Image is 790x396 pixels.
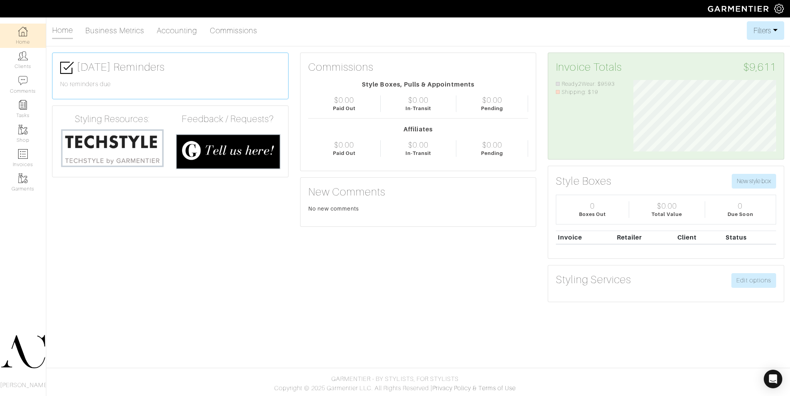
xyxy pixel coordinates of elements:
li: Ready2Wear: $9593 [556,80,621,88]
div: Due Soon [728,211,753,218]
div: Open Intercom Messenger [764,370,782,388]
th: Client [675,231,724,244]
img: orders-icon-0abe47150d42831381b5fb84f609e132dff9fe21cb692f30cb5eec754e2cba89.png [18,149,28,159]
div: $0.00 [408,95,428,105]
button: Filters [747,21,784,40]
div: Boxes Out [579,211,606,218]
img: comment-icon-a0a6a9ef722e966f86d9cbdc48e553b5cf19dbc54f86b18d962a5391bc8f6eb6.png [18,76,28,85]
div: Paid Out [333,150,356,157]
div: $0.00 [657,201,677,211]
div: No new comments [308,205,528,212]
div: $0.00 [334,95,354,105]
h3: Style Boxes [556,175,611,188]
div: In-Transit [405,150,432,157]
div: Affiliates [308,125,528,134]
div: $0.00 [482,140,502,150]
div: Pending [481,105,503,112]
h3: Commissions [308,61,374,74]
img: clients-icon-6bae9207a08558b7cb47a8932f037763ab4055f8c8b6bfacd5dc20c3e0201464.png [18,51,28,61]
h4: Feedback / Requests? [176,114,280,125]
h4: Styling Resources: [60,114,164,125]
div: Paid Out [333,105,356,112]
span: Copyright © 2025 Garmentier LLC. All Rights Reserved. [274,385,430,392]
h3: [DATE] Reminders [60,61,280,75]
img: garments-icon-b7da505a4dc4fd61783c78ac3ca0ef83fa9d6f193b1c9dc38574b1d14d53ca28.png [18,125,28,134]
div: Style Boxes, Pulls & Appointments [308,80,528,89]
div: Pending [481,150,503,157]
div: 0 [590,201,595,211]
img: garmentier-logo-header-white-b43fb05a5012e4ada735d5af1a66efaba907eab6374d6393d1fbf88cb4ef424d.png [704,2,774,15]
th: Retailer [615,231,675,244]
img: feedback_requests-3821251ac2bd56c73c230f3229a5b25d6eb027adea667894f41107c140538ee0.png [176,134,280,169]
h3: Invoice Totals [556,61,776,74]
img: gear-icon-white-bd11855cb880d31180b6d7d6211b90ccbf57a29d726f0c71d8c61bd08dd39cc2.png [774,4,784,14]
a: Business Metrics [85,23,144,38]
div: 0 [738,201,743,211]
button: New style box [732,174,776,189]
div: $0.00 [482,95,502,105]
div: In-Transit [405,105,432,112]
th: Invoice [556,231,615,244]
li: Shipping: $19 [556,88,621,97]
h6: No reminders due [60,81,280,88]
a: Accounting [157,23,197,38]
div: Total Value [652,211,682,218]
th: Status [724,231,776,244]
img: check-box-icon-36a4915ff3ba2bd8f6e4f29bc755bb66becd62c870f447fc0dd1365fcfddab58.png [60,61,74,75]
img: reminder-icon-8004d30b9f0a5d33ae49ab947aed9ed385cf756f9e5892f1edd6e32f2345188e.png [18,100,28,110]
h3: New Comments [308,185,528,199]
img: garments-icon-b7da505a4dc4fd61783c78ac3ca0ef83fa9d6f193b1c9dc38574b1d14d53ca28.png [18,173,28,183]
a: Home [52,22,73,39]
img: techstyle-93310999766a10050dc78ceb7f971a75838126fd19372ce40ba20cdf6a89b94b.png [60,128,164,168]
img: dashboard-icon-dbcd8f5a0b271acd01030246c82b418ddd0df26cd7fceb0bd07c9910d44c42f6.png [18,27,28,36]
div: $0.00 [334,140,354,150]
a: Privacy Policy & Terms of Use [432,385,516,392]
h3: Styling Services [556,273,631,286]
span: $9,611 [743,61,776,74]
a: Edit options [731,273,776,288]
a: Commissions [210,23,258,38]
div: $0.00 [408,140,428,150]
